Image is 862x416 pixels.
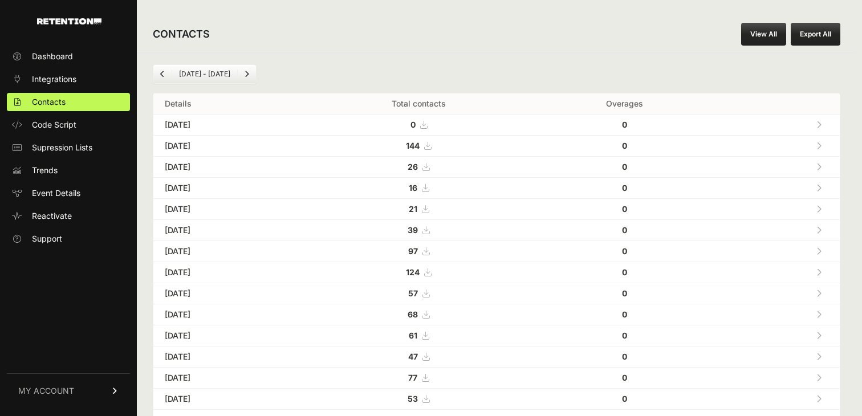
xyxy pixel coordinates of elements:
[622,373,627,382] strong: 0
[622,309,627,319] strong: 0
[32,51,73,62] span: Dashboard
[408,225,418,235] strong: 39
[622,267,627,277] strong: 0
[408,394,418,403] strong: 53
[7,373,130,408] a: MY ACCOUNT
[153,93,303,115] th: Details
[153,115,303,136] td: [DATE]
[408,246,429,256] a: 97
[32,210,72,222] span: Reactivate
[7,138,130,157] a: Supression Lists
[153,157,303,178] td: [DATE]
[409,183,417,193] strong: 16
[7,93,130,111] a: Contacts
[408,225,429,235] a: 39
[410,120,416,129] strong: 0
[153,199,303,220] td: [DATE]
[7,47,130,66] a: Dashboard
[622,331,627,340] strong: 0
[622,288,627,298] strong: 0
[153,346,303,368] td: [DATE]
[32,142,92,153] span: Supression Lists
[406,141,431,150] a: 144
[153,389,303,410] td: [DATE]
[18,385,74,397] span: MY ACCOUNT
[408,373,429,382] a: 77
[409,331,429,340] a: 61
[408,246,418,256] strong: 97
[153,241,303,262] td: [DATE]
[409,331,417,340] strong: 61
[622,141,627,150] strong: 0
[153,325,303,346] td: [DATE]
[32,233,62,244] span: Support
[622,120,627,129] strong: 0
[408,162,418,172] strong: 26
[153,178,303,199] td: [DATE]
[153,283,303,304] td: [DATE]
[153,26,210,42] h2: CONTACTS
[741,23,786,46] a: View All
[7,116,130,134] a: Code Script
[408,162,429,172] a: 26
[32,119,76,130] span: Code Script
[7,70,130,88] a: Integrations
[32,96,66,108] span: Contacts
[153,304,303,325] td: [DATE]
[408,394,429,403] a: 53
[409,183,429,193] a: 16
[303,93,534,115] th: Total contacts
[409,204,417,214] strong: 21
[7,230,130,248] a: Support
[32,187,80,199] span: Event Details
[791,23,840,46] button: Export All
[238,65,256,83] a: Next
[408,352,429,361] a: 47
[153,220,303,241] td: [DATE]
[622,246,627,256] strong: 0
[153,65,172,83] a: Previous
[408,309,429,319] a: 68
[7,207,130,225] a: Reactivate
[172,70,237,79] li: [DATE] - [DATE]
[408,288,429,298] a: 57
[408,309,418,319] strong: 68
[622,183,627,193] strong: 0
[622,394,627,403] strong: 0
[32,165,58,176] span: Trends
[622,225,627,235] strong: 0
[153,136,303,157] td: [DATE]
[408,373,417,382] strong: 77
[409,204,429,214] a: 21
[408,288,418,298] strong: 57
[32,74,76,85] span: Integrations
[406,267,420,277] strong: 124
[622,352,627,361] strong: 0
[153,368,303,389] td: [DATE]
[622,162,627,172] strong: 0
[153,262,303,283] td: [DATE]
[7,161,130,180] a: Trends
[406,141,420,150] strong: 144
[408,352,418,361] strong: 47
[7,184,130,202] a: Event Details
[534,93,714,115] th: Overages
[37,18,101,25] img: Retention.com
[406,267,431,277] a: 124
[622,204,627,214] strong: 0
